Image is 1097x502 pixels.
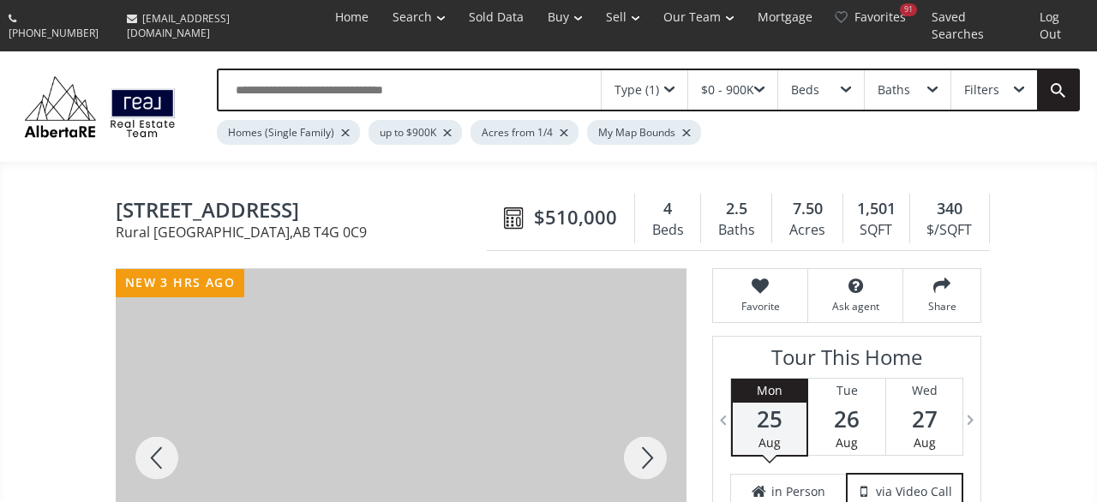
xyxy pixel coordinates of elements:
[587,120,701,145] div: My Map Bounds
[644,218,692,243] div: Beds
[919,198,980,220] div: 340
[17,72,183,140] img: Logo
[116,225,495,239] span: Rural [GEOGRAPHIC_DATA] , AB T4G 0C9
[914,434,936,451] span: Aug
[644,198,692,220] div: 4
[857,198,896,220] span: 1,501
[118,3,319,49] a: [EMAIL_ADDRESS][DOMAIN_NAME]
[919,218,980,243] div: $/SQFT
[791,84,819,96] div: Beds
[471,120,578,145] div: Acres from 1/4
[912,299,972,314] span: Share
[733,407,806,431] span: 25
[886,407,963,431] span: 27
[808,407,884,431] span: 26
[758,434,781,451] span: Aug
[9,26,99,40] span: [PHONE_NUMBER]
[116,269,244,297] div: new 3 hrs ago
[964,84,999,96] div: Filters
[817,299,894,314] span: Ask agent
[116,199,495,225] span: 35267 Range Road 264
[369,120,462,145] div: up to $900K
[878,84,910,96] div: Baths
[733,379,806,403] div: Mon
[808,379,884,403] div: Tue
[701,84,754,96] div: $0 - 900K
[852,218,901,243] div: SQFT
[781,218,833,243] div: Acres
[781,198,833,220] div: 7.50
[876,483,952,500] span: via Video Call
[836,434,858,451] span: Aug
[771,483,825,500] span: in Person
[217,120,360,145] div: Homes (Single Family)
[127,11,230,40] span: [EMAIL_ADDRESS][DOMAIN_NAME]
[722,299,799,314] span: Favorite
[534,204,617,230] span: $510,000
[900,3,917,16] div: 91
[614,84,659,96] div: Type (1)
[710,198,763,220] div: 2.5
[730,345,963,378] h3: Tour This Home
[710,218,763,243] div: Baths
[886,379,963,403] div: Wed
